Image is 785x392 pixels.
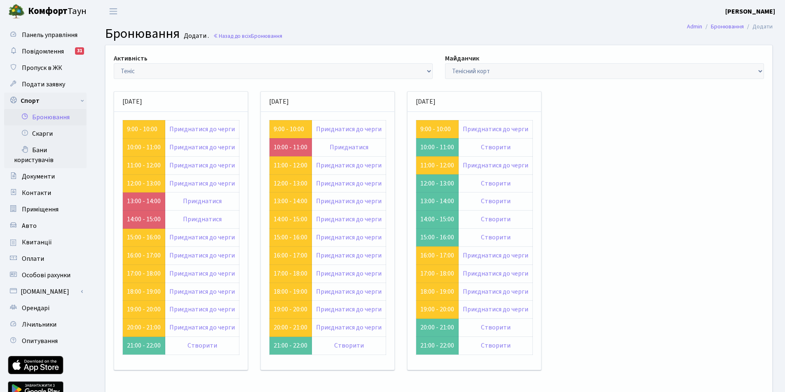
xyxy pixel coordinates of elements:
span: Приміщення [22,205,59,214]
a: Авто [4,218,87,234]
span: Пропуск в ЖК [22,63,62,72]
label: Майданчик [445,53,479,63]
span: Панель управління [22,30,77,39]
a: Бронювання [711,22,744,31]
li: Додати [744,22,773,31]
a: Особові рахунки [4,267,87,283]
a: 19:00 - 20:00 [274,305,307,314]
a: 9:00 - 10:00 [127,125,157,134]
a: 9:00 - 10:00 [274,125,304,134]
span: Контакти [22,188,51,197]
a: Приєднатися до черги [463,287,528,296]
div: [DATE] [408,92,541,112]
a: Створити [481,341,511,350]
a: Приєднатися до черги [316,323,382,332]
span: Подати заявку [22,80,65,89]
span: Бронювання [251,32,282,40]
td: 13:00 - 14:00 [416,193,459,211]
a: Створити [334,341,364,350]
span: Лічильники [22,320,56,329]
span: Бронювання [105,24,180,43]
span: Оплати [22,254,44,263]
a: Приєднатися [330,143,368,152]
a: 19:00 - 20:00 [127,305,161,314]
a: Приєднатися до черги [169,143,235,152]
a: 10:00 - 11:00 [274,143,307,152]
a: 20:00 - 21:00 [274,323,307,332]
a: Приєднатися [183,215,222,224]
a: Приєднатися до черги [169,161,235,170]
a: Приєднатися до черги [316,197,382,206]
a: 17:00 - 18:00 [127,269,161,278]
a: Приєднатися до черги [169,305,235,314]
td: 20:00 - 21:00 [416,319,459,337]
span: Документи [22,172,55,181]
a: Приєднатися до черги [463,305,528,314]
a: 10:00 - 11:00 [127,143,161,152]
a: Бани користувачів [4,142,87,168]
small: Додати . [182,32,209,40]
a: Подати заявку [4,76,87,93]
a: [PERSON_NAME] [725,7,775,16]
img: logo.png [8,3,25,20]
a: Опитування [4,333,87,349]
a: Приєднатися до черги [169,323,235,332]
a: 13:00 - 14:00 [274,197,307,206]
td: 21:00 - 22:00 [416,337,459,355]
a: Лічильники [4,316,87,333]
a: [DOMAIN_NAME] [4,283,87,300]
a: Створити [481,179,511,188]
span: Квитанції [22,238,52,247]
a: 20:00 - 21:00 [127,323,161,332]
td: 15:00 - 16:00 [416,229,459,247]
b: Комфорт [28,5,68,18]
td: 10:00 - 11:00 [416,138,459,156]
a: Оплати [4,251,87,267]
a: Приєднатися до черги [316,215,382,224]
button: Переключити навігацію [103,5,124,18]
nav: breadcrumb [675,18,785,35]
a: Приєднатися до черги [463,251,528,260]
div: 31 [75,47,84,55]
a: Панель управління [4,27,87,43]
a: Назад до всіхБронювання [213,32,282,40]
a: 17:00 - 18:00 [274,269,307,278]
label: Активність [114,53,148,63]
a: Створити [187,341,217,350]
a: Приєднатися [183,197,222,206]
a: Повідомлення31 [4,43,87,60]
a: Спорт [4,93,87,109]
a: 15:00 - 16:00 [274,233,307,242]
a: Приєднатися до черги [463,269,528,278]
a: Приєднатися до черги [316,179,382,188]
span: Опитування [22,336,58,346]
a: Приєднатися до черги [169,125,235,134]
span: Таун [28,5,87,19]
a: Створити [481,143,511,152]
a: Admin [687,22,702,31]
a: Приміщення [4,201,87,218]
span: Особові рахунки [22,271,70,280]
a: 18:00 - 19:00 [420,287,454,296]
div: [DATE] [261,92,394,112]
a: Створити [481,233,511,242]
a: Пропуск в ЖК [4,60,87,76]
a: Приєднатися до черги [463,161,528,170]
a: Приєднатися до черги [169,269,235,278]
a: Створити [481,197,511,206]
a: Бронювання [4,109,87,125]
a: Приєднатися до черги [316,251,382,260]
a: 11:00 - 12:00 [127,161,161,170]
a: 12:00 - 13:00 [127,179,161,188]
a: 16:00 - 17:00 [274,251,307,260]
a: Орендарі [4,300,87,316]
a: 11:00 - 12:00 [274,161,307,170]
a: 12:00 - 13:00 [274,179,307,188]
a: Приєднатися до черги [316,233,382,242]
a: 11:00 - 12:00 [420,161,454,170]
a: Приєднатися до черги [169,233,235,242]
a: 18:00 - 19:00 [274,287,307,296]
a: Приєднатися до черги [316,305,382,314]
a: 14:00 - 15:00 [274,215,307,224]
